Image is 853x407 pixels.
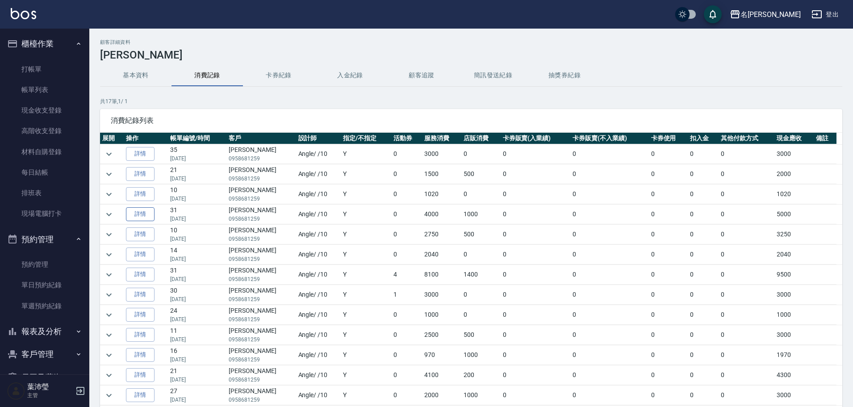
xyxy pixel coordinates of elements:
[4,320,86,343] button: 報表及分析
[501,164,571,184] td: 0
[4,121,86,141] a: 高階收支登錄
[461,185,501,204] td: 0
[391,365,422,385] td: 0
[391,225,422,244] td: 0
[4,275,86,295] a: 單日預約紀錄
[226,325,296,345] td: [PERSON_NAME]
[229,336,293,344] p: 0958681259
[688,345,719,365] td: 0
[168,205,226,224] td: 31
[341,325,391,345] td: Y
[422,144,461,164] td: 3000
[570,225,648,244] td: 0
[126,167,155,181] a: 詳情
[688,365,719,385] td: 0
[719,265,774,285] td: 0
[102,389,116,402] button: expand row
[229,315,293,323] p: 0958681259
[226,345,296,365] td: [PERSON_NAME]
[719,225,774,244] td: 0
[4,142,86,162] a: 材料自購登錄
[391,325,422,345] td: 0
[341,185,391,204] td: Y
[4,203,86,224] a: 現場電腦打卡
[774,225,814,244] td: 3250
[726,5,804,24] button: 名[PERSON_NAME]
[570,205,648,224] td: 0
[168,386,226,405] td: 27
[649,345,688,365] td: 0
[774,386,814,405] td: 3000
[461,265,501,285] td: 1400
[229,175,293,183] p: 0958681259
[391,144,422,164] td: 0
[4,80,86,100] a: 帳單列表
[570,164,648,184] td: 0
[501,386,571,405] td: 0
[170,155,224,163] p: [DATE]
[391,285,422,305] td: 1
[7,382,25,400] img: Person
[126,268,155,281] a: 詳情
[4,183,86,203] a: 排班表
[168,325,226,345] td: 11
[774,133,814,144] th: 現金應收
[774,345,814,365] td: 1970
[688,144,719,164] td: 0
[808,6,842,23] button: 登出
[226,164,296,184] td: [PERSON_NAME]
[100,39,842,45] h2: 顧客詳細資料
[126,227,155,241] a: 詳情
[4,254,86,275] a: 預約管理
[296,205,341,224] td: Angle / /10
[774,285,814,305] td: 3000
[774,205,814,224] td: 5000
[171,65,243,86] button: 消費記錄
[229,275,293,283] p: 0958681259
[168,305,226,325] td: 24
[570,325,648,345] td: 0
[226,185,296,204] td: [PERSON_NAME]
[461,245,501,264] td: 0
[126,248,155,261] a: 詳情
[461,365,501,385] td: 200
[391,345,422,365] td: 0
[4,296,86,316] a: 單週預約紀錄
[170,356,224,364] p: [DATE]
[501,345,571,365] td: 0
[4,162,86,183] a: 每日結帳
[100,65,171,86] button: 基本資料
[422,133,461,144] th: 服務消費
[4,228,86,251] button: 預約管理
[296,133,341,144] th: 設計師
[688,285,719,305] td: 0
[226,133,296,144] th: 客戶
[126,207,155,221] a: 詳情
[170,315,224,323] p: [DATE]
[649,144,688,164] td: 0
[168,144,226,164] td: 35
[111,116,832,125] span: 消費紀錄列表
[170,376,224,384] p: [DATE]
[719,305,774,325] td: 0
[296,144,341,164] td: Angle / /10
[170,295,224,303] p: [DATE]
[4,343,86,366] button: 客戶管理
[570,144,648,164] td: 0
[719,144,774,164] td: 0
[649,185,688,204] td: 0
[11,8,36,19] img: Logo
[102,268,116,281] button: expand row
[649,265,688,285] td: 0
[170,336,224,344] p: [DATE]
[102,228,116,241] button: expand row
[229,215,293,223] p: 0958681259
[719,164,774,184] td: 0
[570,185,648,204] td: 0
[296,325,341,345] td: Angle / /10
[529,65,600,86] button: 抽獎券紀錄
[341,386,391,405] td: Y
[422,225,461,244] td: 2750
[501,365,571,385] td: 0
[229,255,293,263] p: 0958681259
